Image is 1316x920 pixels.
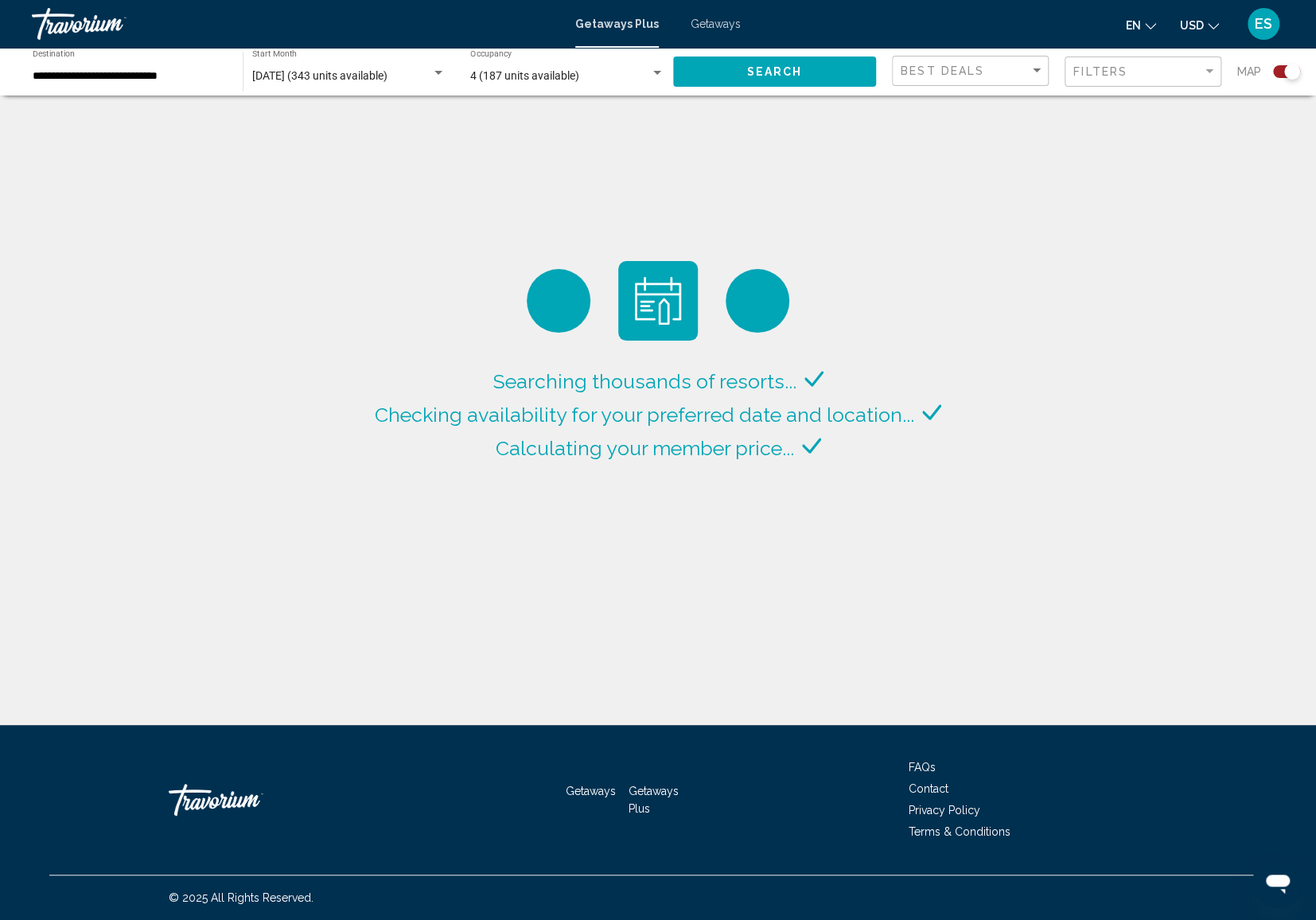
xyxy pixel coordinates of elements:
[1237,60,1261,83] span: Map
[1255,16,1272,32] span: ES
[496,436,794,460] span: Calculating your member price...
[1180,14,1219,37] button: Change currency
[252,69,387,82] span: [DATE] (343 units available)
[901,64,984,77] span: Best Deals
[1243,7,1284,41] button: User Menu
[1073,65,1127,78] span: Filters
[1065,56,1221,88] button: Filter
[169,776,328,824] a: Travorium
[575,18,659,30] a: Getaways Plus
[1126,19,1141,32] span: en
[909,825,1010,838] a: Terms & Conditions
[909,782,948,795] a: Contact
[169,891,313,904] span: © 2025 All Rights Reserved.
[673,57,876,86] button: Search
[566,785,616,797] a: Getaways
[909,761,936,774] a: FAQs
[691,18,741,30] a: Getaways
[32,8,559,40] a: Travorium
[909,804,980,817] a: Privacy Policy
[1126,14,1156,37] button: Change language
[375,403,914,427] span: Checking availability for your preferred date and location...
[1252,856,1303,907] iframe: Button to launch messaging window
[470,69,579,82] span: 4 (187 units available)
[901,64,1044,78] mat-select: Sort by
[629,785,679,815] a: Getaways Plus
[1180,19,1204,32] span: USD
[747,66,803,79] span: Search
[493,369,796,393] span: Searching thousands of resorts...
